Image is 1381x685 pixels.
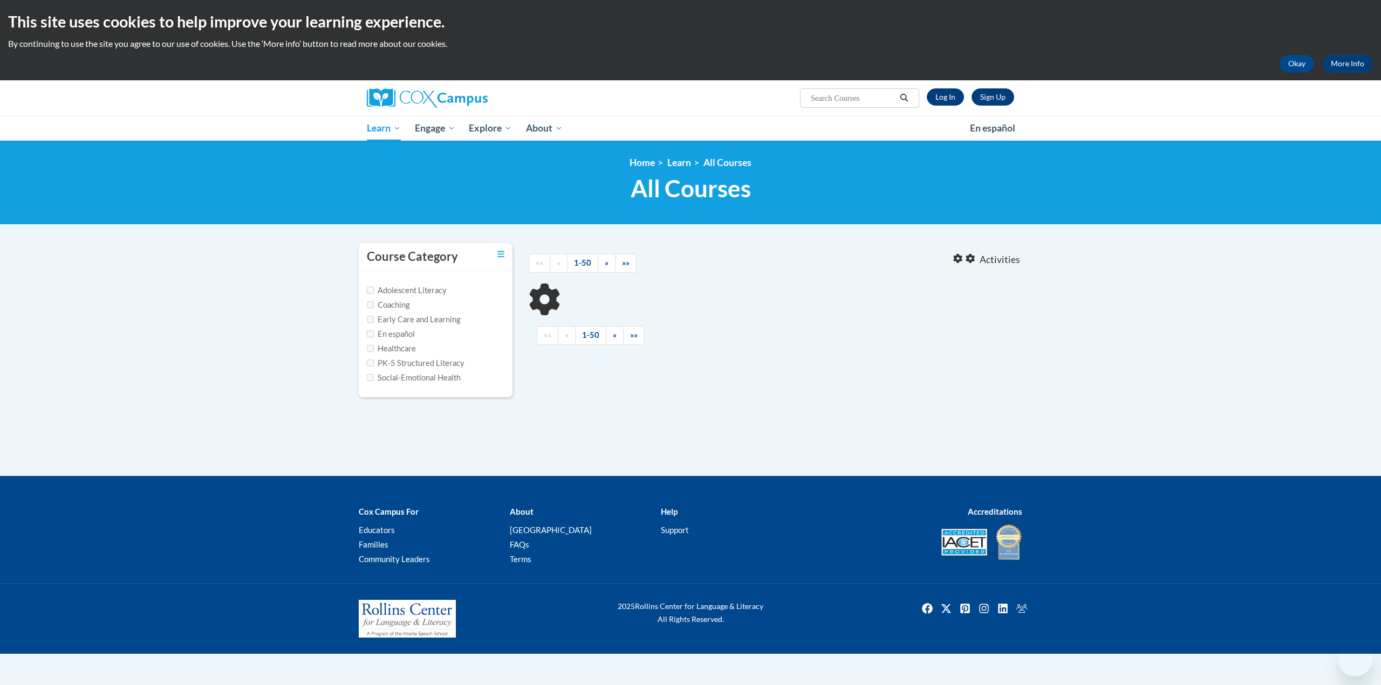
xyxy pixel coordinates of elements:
b: Help [661,507,678,516]
a: Pinterest [956,600,974,617]
label: En español [367,328,415,340]
a: End [615,254,637,273]
img: Facebook icon [919,600,936,617]
a: Previous [558,326,576,345]
a: 1-50 [575,326,606,345]
button: Okay [1280,55,1314,72]
a: Next [606,326,624,345]
span: «« [536,258,543,267]
a: Linkedin [994,600,1011,617]
a: Cox Campus [367,88,572,108]
a: Next [598,254,616,273]
a: Facebook Group [1013,600,1030,617]
a: FAQs [510,539,529,549]
span: »» [622,258,630,267]
input: Checkbox for Options [367,330,374,337]
div: Rollins Center for Language & Literacy All Rights Reserved. [577,600,804,626]
img: IDA® Accredited [995,523,1022,561]
input: Checkbox for Options [367,359,374,366]
div: Main menu [351,116,1030,141]
a: Terms [510,554,531,564]
label: PK-5 Structured Literacy [367,357,464,369]
span: » [613,330,617,340]
a: About [519,116,570,141]
a: Previous [550,254,568,273]
h2: This site uses cookies to help improve your learning experience. [8,11,1373,32]
a: Instagram [975,600,993,617]
input: Checkbox for Options [367,374,374,381]
span: Activities [980,254,1020,266]
img: Pinterest icon [956,600,974,617]
img: Accredited IACET® Provider [941,529,987,556]
label: Healthcare [367,343,416,355]
span: » [605,258,609,267]
a: Toggle collapse [497,248,504,260]
img: Facebook group icon [1013,600,1030,617]
a: Engage [408,116,462,141]
b: About [510,507,534,516]
b: Cox Campus For [359,507,419,516]
img: Cox Campus [367,88,488,108]
a: Twitter [938,600,955,617]
span: «« [544,330,551,340]
a: Community Leaders [359,554,430,564]
input: Checkbox for Options [367,345,374,352]
img: Twitter icon [938,600,955,617]
a: Register [972,88,1014,106]
input: Checkbox for Options [367,316,374,323]
span: About [526,122,563,135]
img: LinkedIn icon [994,600,1011,617]
span: 2025 [618,601,635,611]
b: Accreditations [968,507,1022,516]
span: « [557,258,560,267]
label: Adolescent Literacy [367,285,447,296]
span: Learn [367,122,401,135]
input: Search Courses [810,92,896,105]
label: Early Care and Learning [367,314,460,326]
a: Explore [462,116,519,141]
iframe: Button to launch messaging window [1338,642,1372,676]
a: Educators [359,525,395,535]
a: End [623,326,645,345]
a: 1-50 [567,254,598,273]
a: [GEOGRAPHIC_DATA] [510,525,592,535]
p: By continuing to use the site you agree to our use of cookies. Use the ‘More info’ button to read... [8,38,1373,50]
a: Begining [537,326,558,345]
a: Learn [360,116,408,141]
a: En español [963,117,1022,140]
a: Begining [529,254,550,273]
button: Search [896,92,912,105]
a: Facebook [919,600,936,617]
a: Support [661,525,689,535]
h3: Course Category [367,248,458,265]
a: All Courses [703,157,751,168]
input: Checkbox for Options [367,301,374,308]
label: Social-Emotional Health [367,372,461,384]
label: Coaching [367,299,409,311]
input: Checkbox for Options [367,287,374,294]
span: All Courses [631,174,751,203]
span: « [565,330,569,340]
img: Instagram icon [975,600,993,617]
img: Rollins Center for Language & Literacy - A Program of the Atlanta Speech School [359,600,456,638]
a: Home [630,157,655,168]
span: »» [630,330,638,340]
a: Log In [927,88,964,106]
a: More Info [1322,55,1373,72]
span: En español [970,122,1015,134]
span: Explore [469,122,512,135]
span: Engage [415,122,455,135]
a: Families [359,539,388,549]
a: Learn [667,157,691,168]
